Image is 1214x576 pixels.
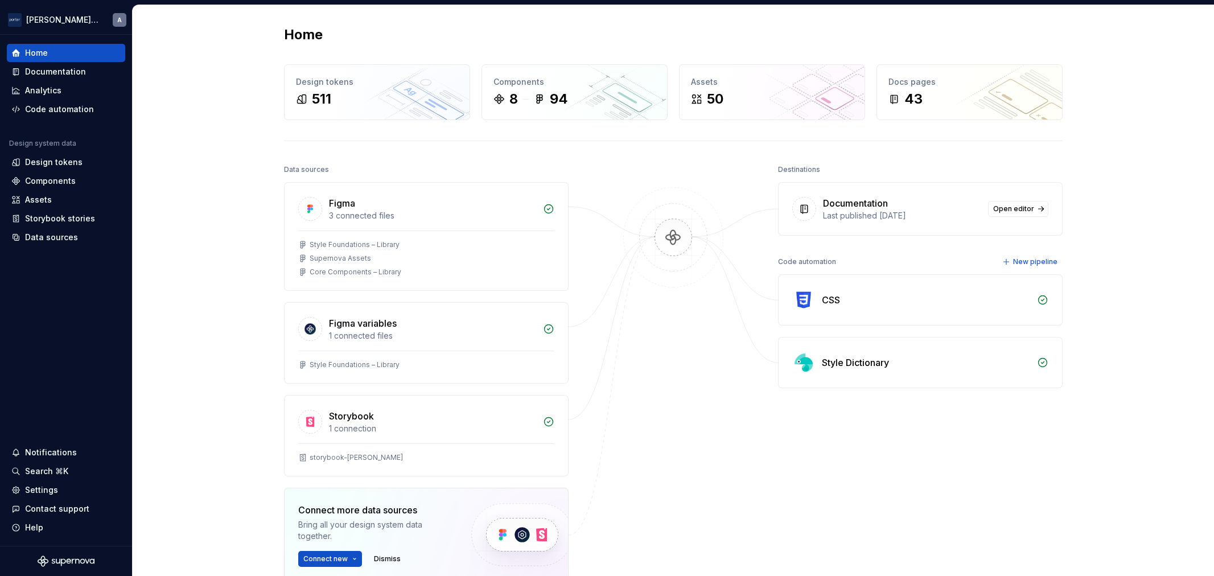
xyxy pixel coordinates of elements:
[310,268,401,277] div: Core Components – Library
[25,66,86,77] div: Documentation
[822,293,840,307] div: CSS
[509,90,518,108] div: 8
[823,196,888,210] div: Documentation
[493,76,656,88] div: Components
[329,423,536,434] div: 1 connection
[7,44,125,62] a: Home
[482,64,668,120] a: Components894
[691,76,853,88] div: Assets
[298,519,452,542] div: Bring all your design system data together.
[7,228,125,246] a: Data sources
[284,162,329,178] div: Data sources
[7,519,125,537] button: Help
[778,254,836,270] div: Code automation
[679,64,865,120] a: Assets50
[7,500,125,518] button: Contact support
[550,90,568,108] div: 94
[2,7,130,32] button: [PERSON_NAME] AirlinesA
[298,551,362,567] button: Connect new
[296,76,458,88] div: Design tokens
[778,162,820,178] div: Destinations
[284,64,470,120] a: Design tokens511
[25,503,89,515] div: Contact support
[25,522,43,533] div: Help
[310,453,403,462] div: storybook-[PERSON_NAME]
[310,240,400,249] div: Style Foundations – Library
[7,209,125,228] a: Storybook stories
[8,13,22,27] img: f0306bc8-3074-41fb-b11c-7d2e8671d5eb.png
[26,14,99,26] div: [PERSON_NAME] Airlines
[7,481,125,499] a: Settings
[369,551,406,567] button: Dismiss
[993,204,1034,213] span: Open editor
[9,139,76,148] div: Design system data
[7,153,125,171] a: Design tokens
[298,503,452,517] div: Connect more data sources
[7,100,125,118] a: Code automation
[329,316,397,330] div: Figma variables
[310,254,371,263] div: Supernova Assets
[7,63,125,81] a: Documentation
[329,196,355,210] div: Figma
[1013,257,1057,266] span: New pipeline
[284,182,569,291] a: Figma3 connected filesStyle Foundations – LibrarySupernova AssetsCore Components – Library
[25,175,76,187] div: Components
[374,554,401,563] span: Dismiss
[329,330,536,342] div: 1 connected files
[284,302,569,384] a: Figma variables1 connected filesStyle Foundations – Library
[25,104,94,115] div: Code automation
[25,484,58,496] div: Settings
[25,47,48,59] div: Home
[7,462,125,480] button: Search ⌘K
[25,232,78,243] div: Data sources
[329,409,374,423] div: Storybook
[7,191,125,209] a: Assets
[38,556,94,567] svg: Supernova Logo
[25,213,95,224] div: Storybook stories
[904,90,923,108] div: 43
[25,194,52,205] div: Assets
[822,356,889,369] div: Style Dictionary
[7,443,125,462] button: Notifications
[310,360,400,369] div: Style Foundations – Library
[707,90,723,108] div: 50
[312,90,331,108] div: 511
[823,210,981,221] div: Last published [DATE]
[25,447,77,458] div: Notifications
[117,15,122,24] div: A
[876,64,1063,120] a: Docs pages43
[999,254,1063,270] button: New pipeline
[25,466,68,477] div: Search ⌘K
[25,157,83,168] div: Design tokens
[284,395,569,476] a: Storybook1 connectionstorybook-[PERSON_NAME]
[303,554,348,563] span: Connect new
[329,210,536,221] div: 3 connected files
[888,76,1051,88] div: Docs pages
[7,81,125,100] a: Analytics
[988,201,1048,217] a: Open editor
[7,172,125,190] a: Components
[25,85,61,96] div: Analytics
[284,26,323,44] h2: Home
